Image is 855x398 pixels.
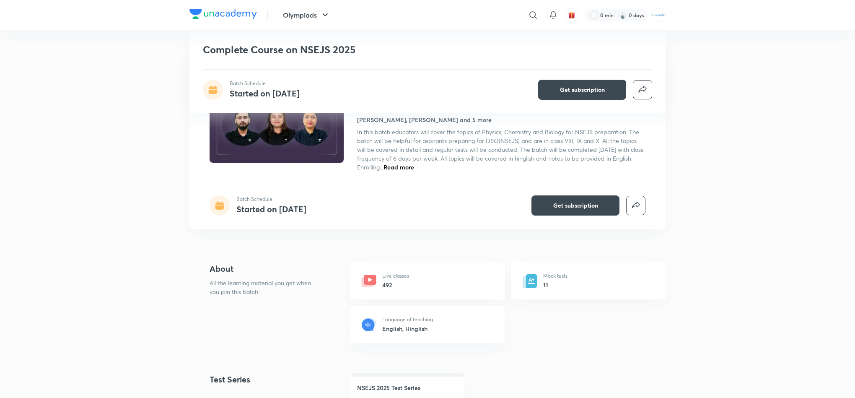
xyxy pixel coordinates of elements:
[619,11,627,19] img: streak
[543,281,567,289] h6: 11
[230,88,300,99] h4: Started on [DATE]
[383,163,414,171] span: Read more
[531,195,619,216] button: Get subscription
[357,383,420,392] h4: NSEJS 2025 Test Series
[189,9,257,19] img: Company Logo
[382,316,433,323] p: Language of teaching
[651,8,666,22] img: MOHAMMED SHOAIB
[382,272,409,280] p: Live classes
[382,324,433,333] h6: English, Hinglish
[230,80,300,87] p: Batch Schedule
[357,128,643,171] span: In this batch educators will cover the topics of Physics, Chemistry and Biology for NSEJS prepara...
[560,86,605,94] span: Get subscription
[568,11,575,19] img: avatar
[210,263,324,275] h4: About
[208,86,345,164] img: Thumbnail
[553,201,598,210] span: Get subscription
[538,80,626,100] button: Get subscription
[543,272,567,280] p: Mock tests
[203,44,531,56] h1: Complete Course on NSEJS 2025
[382,281,409,289] h6: 492
[189,9,257,21] a: Company Logo
[278,7,335,23] button: Olympiads
[357,115,492,124] h4: [PERSON_NAME], [PERSON_NAME] and 5 more
[236,195,306,203] p: Batch Schedule
[210,278,318,296] p: All the learning material you get when you join this batch
[236,203,306,215] h4: Started on [DATE]
[565,8,578,22] button: avatar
